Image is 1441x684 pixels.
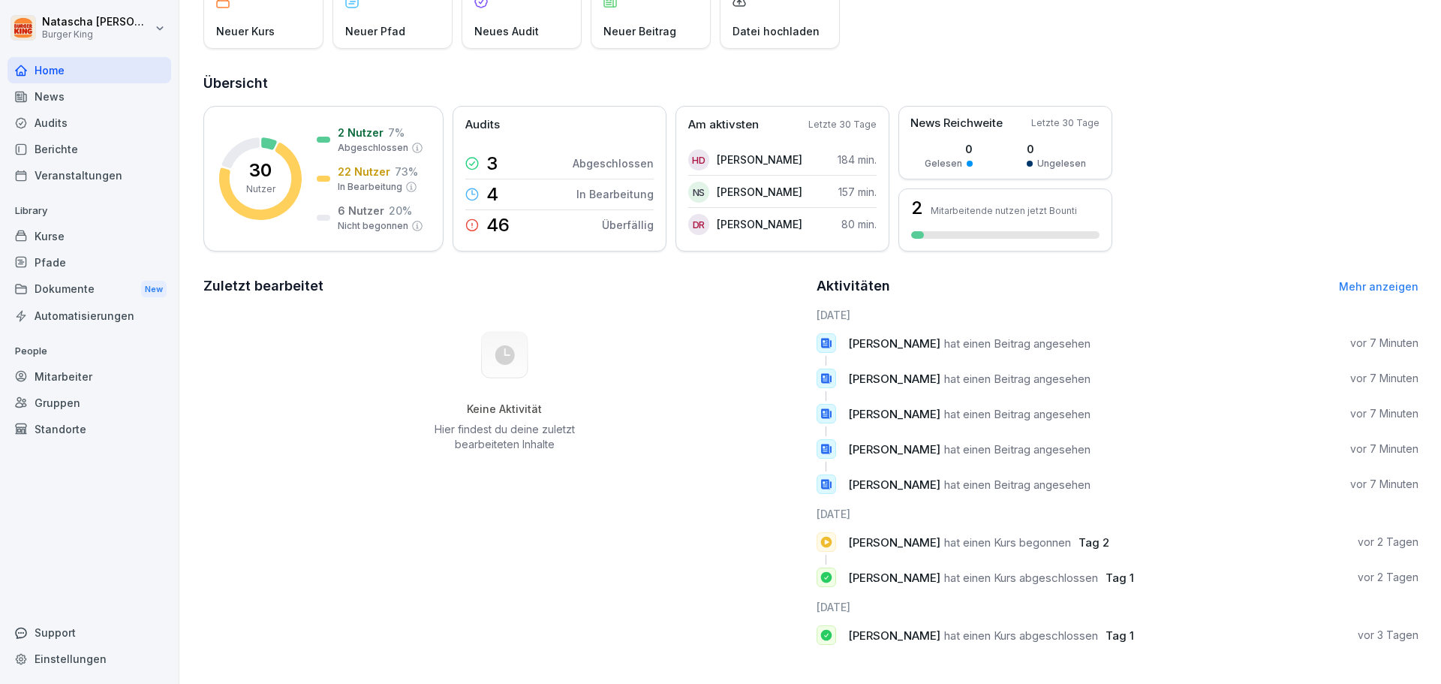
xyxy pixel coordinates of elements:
[688,182,709,203] div: NS
[203,73,1418,94] h2: Übersicht
[388,125,405,140] p: 7 %
[1350,406,1418,421] p: vor 7 Minuten
[345,23,405,39] p: Neuer Pfad
[838,152,877,167] p: 184 min.
[1027,141,1086,157] p: 0
[1078,535,1109,550] span: Tag 2
[8,83,171,110] a: News
[8,199,171,223] p: Library
[848,478,940,492] span: [PERSON_NAME]
[717,184,802,200] p: [PERSON_NAME]
[338,180,402,194] p: In Bearbeitung
[841,216,877,232] p: 80 min.
[848,336,940,351] span: [PERSON_NAME]
[848,628,940,643] span: [PERSON_NAME]
[733,23,820,39] p: Datei hochladen
[808,118,877,131] p: Letzte 30 Tage
[141,281,167,298] div: New
[910,115,1003,132] p: News Reichweite
[925,141,973,157] p: 0
[429,402,580,416] h5: Keine Aktivität
[1350,371,1418,386] p: vor 7 Minuten
[8,363,171,390] a: Mitarbeiter
[1350,477,1418,492] p: vor 7 Minuten
[944,442,1091,457] span: hat einen Beitrag angesehen
[8,110,171,136] a: Audits
[1358,628,1418,643] p: vor 3 Tagen
[8,390,171,416] a: Gruppen
[925,157,962,170] p: Gelesen
[1358,535,1418,550] p: vor 2 Tagen
[848,407,940,421] span: [PERSON_NAME]
[944,478,1091,492] span: hat einen Beitrag angesehen
[603,23,676,39] p: Neuer Beitrag
[817,307,1419,323] h6: [DATE]
[8,416,171,442] a: Standorte
[8,646,171,672] div: Einstellungen
[429,422,580,452] p: Hier findest du deine zuletzt bearbeiteten Inhalte
[8,249,171,276] a: Pfade
[42,29,152,40] p: Burger King
[944,372,1091,386] span: hat einen Beitrag angesehen
[389,203,412,218] p: 20 %
[8,276,171,303] div: Dokumente
[8,339,171,363] p: People
[338,125,384,140] p: 2 Nutzer
[486,216,510,234] p: 46
[688,149,709,170] div: HD
[338,203,384,218] p: 6 Nutzer
[465,116,500,134] p: Audits
[338,141,408,155] p: Abgeschlossen
[1031,116,1100,130] p: Letzte 30 Tage
[338,164,390,179] p: 22 Nutzer
[8,303,171,329] a: Automatisierungen
[717,216,802,232] p: [PERSON_NAME]
[573,155,654,171] p: Abgeschlossen
[944,571,1098,585] span: hat einen Kurs abgeschlossen
[944,336,1091,351] span: hat einen Beitrag angesehen
[216,23,275,39] p: Neuer Kurs
[944,628,1098,643] span: hat einen Kurs abgeschlossen
[1350,441,1418,457] p: vor 7 Minuten
[8,57,171,83] a: Home
[817,506,1419,522] h6: [DATE]
[1358,570,1418,585] p: vor 2 Tagen
[1037,157,1086,170] p: Ungelesen
[8,162,171,188] a: Veranstaltungen
[8,223,171,249] a: Kurse
[1339,280,1418,293] a: Mehr anzeigen
[848,535,940,550] span: [PERSON_NAME]
[8,276,171,303] a: DokumenteNew
[817,599,1419,615] h6: [DATE]
[8,136,171,162] a: Berichte
[944,407,1091,421] span: hat einen Beitrag angesehen
[1350,336,1418,351] p: vor 7 Minuten
[848,372,940,386] span: [PERSON_NAME]
[338,219,408,233] p: Nicht begonnen
[817,276,890,297] h2: Aktivitäten
[931,205,1077,216] p: Mitarbeitende nutzen jetzt Bounti
[576,186,654,202] p: In Bearbeitung
[717,152,802,167] p: [PERSON_NAME]
[688,214,709,235] div: DR
[1106,628,1134,643] span: Tag 1
[838,184,877,200] p: 157 min.
[474,23,539,39] p: Neues Audit
[249,161,272,179] p: 30
[486,155,498,173] p: 3
[848,442,940,457] span: [PERSON_NAME]
[486,185,498,203] p: 4
[8,619,171,646] div: Support
[602,217,654,233] p: Überfällig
